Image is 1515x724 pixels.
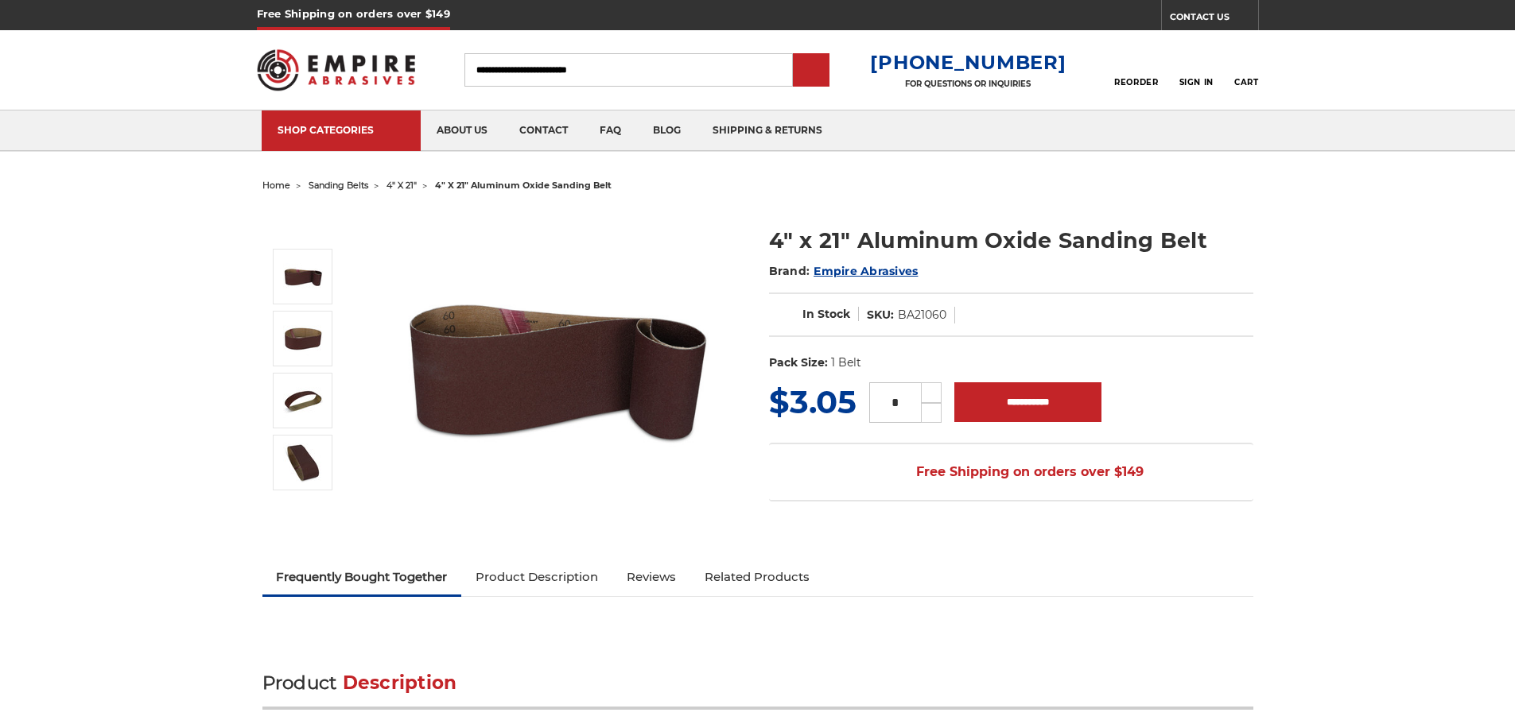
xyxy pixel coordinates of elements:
[831,354,861,371] dd: 1 Belt
[421,110,503,151] a: about us
[878,456,1144,488] span: Free Shipping on orders over $149
[285,215,323,249] button: Previous
[769,354,828,371] dt: Pack Size:
[584,110,637,151] a: faq
[283,381,323,420] img: 4" x 21" Sanding Belt - Aluminum Oxide
[867,307,894,323] dt: SKU:
[283,443,323,482] img: 4" x 21" Sanding Belt - AOX
[769,264,810,278] span: Brand:
[283,319,323,358] img: 4" x 21" AOX Sanding Belt
[1234,52,1258,87] a: Cart
[870,79,1066,89] p: FOR QUESTIONS OR INQUIRIES
[795,55,827,87] input: Submit
[257,39,416,101] img: Empire Abrasives
[503,110,584,151] a: contact
[690,559,824,594] a: Related Products
[1114,52,1158,87] a: Reorder
[435,180,612,191] span: 4" x 21" aluminum oxide sanding belt
[637,110,697,151] a: blog
[278,124,405,136] div: SHOP CATEGORIES
[285,494,323,528] button: Next
[697,110,838,151] a: shipping & returns
[387,180,417,191] a: 4" x 21"
[461,559,612,594] a: Product Description
[1234,77,1258,87] span: Cart
[262,672,337,694] span: Product
[343,672,457,694] span: Description
[1170,8,1258,30] a: CONTACT US
[1114,77,1158,87] span: Reorder
[802,307,850,321] span: In Stock
[870,51,1066,74] a: [PHONE_NUMBER]
[814,264,918,278] a: Empire Abrasives
[398,208,717,526] img: 4" x 21" Aluminum Oxide Sanding Belt
[309,180,368,191] a: sanding belts
[769,382,857,421] span: $3.05
[769,225,1253,256] h1: 4" x 21" Aluminum Oxide Sanding Belt
[1179,77,1214,87] span: Sign In
[283,257,323,296] img: 4" x 21" Aluminum Oxide Sanding Belt
[898,307,946,323] dd: BA21060
[262,180,290,191] a: home
[612,559,690,594] a: Reviews
[262,559,462,594] a: Frequently Bought Together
